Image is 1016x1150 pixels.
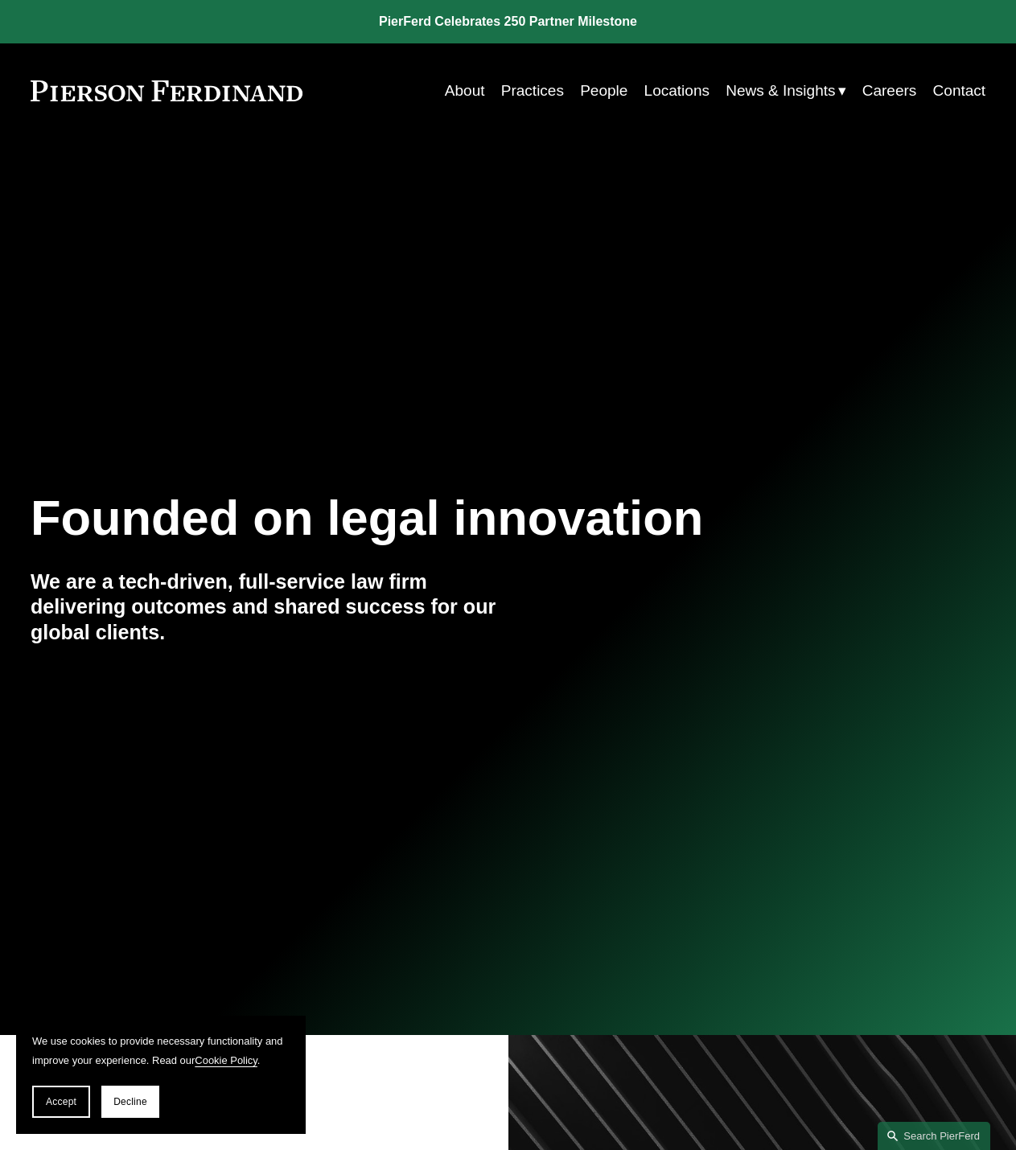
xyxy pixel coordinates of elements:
[46,1096,76,1107] span: Accept
[32,1032,290,1070] p: We use cookies to provide necessary functionality and improve your experience. Read our .
[862,76,917,106] a: Careers
[726,77,835,105] span: News & Insights
[195,1054,257,1066] a: Cookie Policy
[501,76,564,106] a: Practices
[726,76,845,106] a: folder dropdown
[878,1122,990,1150] a: Search this site
[644,76,710,106] a: Locations
[32,1086,90,1118] button: Accept
[113,1096,147,1107] span: Decline
[31,569,508,647] h4: We are a tech-driven, full-service law firm delivering outcomes and shared success for our global...
[31,490,826,546] h1: Founded on legal innovation
[933,76,986,106] a: Contact
[101,1086,159,1118] button: Decline
[580,76,627,106] a: People
[445,76,485,106] a: About
[16,1016,306,1134] section: Cookie banner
